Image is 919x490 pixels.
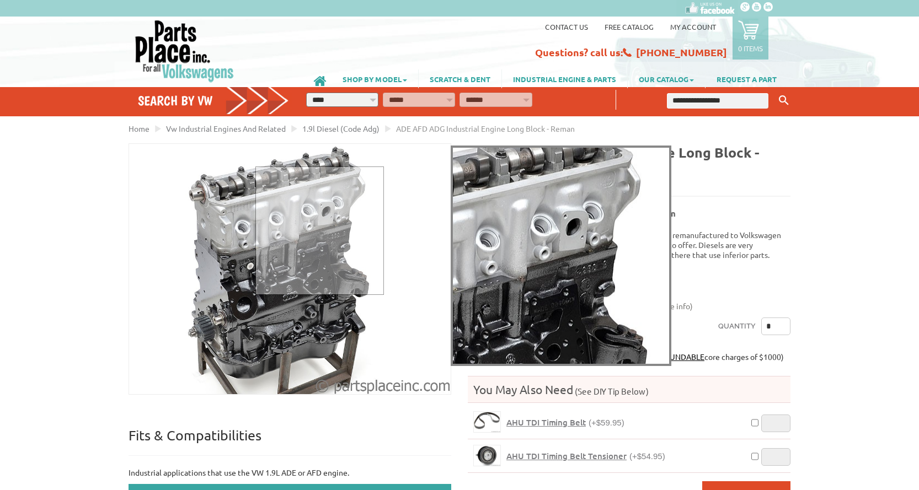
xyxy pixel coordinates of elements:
a: AHU TDI Timing Belt Tensioner [473,445,501,466]
img: AHU TDI Timing Belt [474,412,500,432]
span: AHU TDI Timing Belt [506,417,586,428]
a: 0 items [733,17,768,60]
a: Free Catalog [605,22,654,31]
a: OUR CATALOG [628,69,705,88]
a: My Account [670,22,716,31]
p: Industrial applications that use the VW 1.9L ADE or AFD engine. [129,467,451,478]
span: (See DIY Tip Below) [573,386,649,396]
a: Vw Industrial Engines And Related [166,123,286,133]
span: (+$59.95) [589,418,624,427]
a: Contact us [545,22,588,31]
a: Home [129,123,149,133]
span: AHU TDI Timing Belt Tensioner [506,450,627,461]
p: 0 items [738,44,763,53]
img: ADE AFD ADG Industrial Engine Long Block - Reman [129,144,451,394]
p: Fits & Compatibilities [129,427,451,456]
h4: Search by VW [138,93,289,109]
label: Quantity [718,317,756,335]
h4: You May Also Need [468,382,790,397]
img: AHU TDI Timing Belt Tensioner [474,445,500,466]
a: SHOP BY MODEL [332,69,418,88]
img: Parts Place Inc! [134,19,235,83]
a: INDUSTRIAL ENGINE & PARTS [502,69,627,88]
a: AHU TDI Timing Belt Tensioner(+$54.95) [506,451,665,461]
a: SCRATCH & DENT [419,69,501,88]
a: AHU TDI Timing Belt [473,411,501,433]
a: 1.9l Diesel (code Adg) [302,123,380,133]
a: AHU TDI Timing Belt(+$59.95) [506,417,624,428]
span: (including core charges of $1000) [598,352,784,362]
a: REQUEST A PART [706,69,788,88]
span: (+$54.95) [629,451,665,461]
span: ADE AFD ADG Industrial Engine Long Block - Reman [396,123,575,133]
button: Keyword Search [776,91,792,110]
b: ADE AFD ADG Industrial Engine Long Block - Reman [468,143,760,179]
